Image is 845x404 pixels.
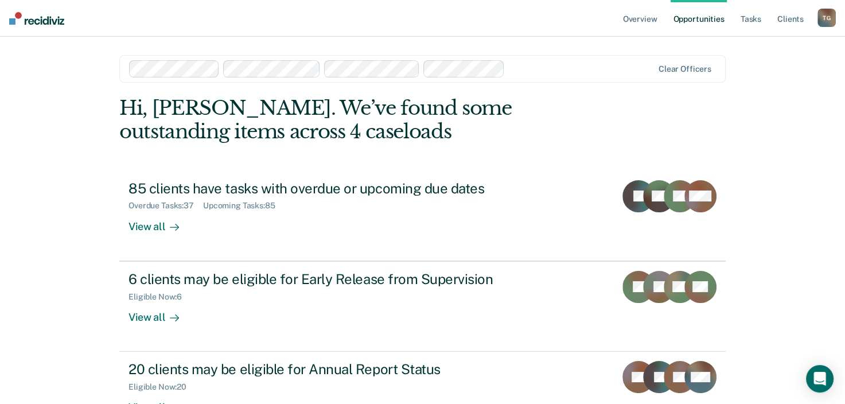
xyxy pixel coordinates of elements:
[128,301,193,324] div: View all
[119,171,726,261] a: 85 clients have tasks with overdue or upcoming due datesOverdue Tasks:37Upcoming Tasks:85View all
[128,180,531,197] div: 85 clients have tasks with overdue or upcoming due dates
[128,292,191,302] div: Eligible Now : 6
[806,365,834,393] div: Open Intercom Messenger
[659,64,711,74] div: Clear officers
[128,382,196,392] div: Eligible Now : 20
[119,261,726,352] a: 6 clients may be eligible for Early Release from SupervisionEligible Now:6View all
[128,211,193,233] div: View all
[128,201,203,211] div: Overdue Tasks : 37
[203,201,285,211] div: Upcoming Tasks : 85
[817,9,836,27] div: T G
[9,12,64,25] img: Recidiviz
[128,361,531,378] div: 20 clients may be eligible for Annual Report Status
[817,9,836,27] button: TG
[128,271,531,288] div: 6 clients may be eligible for Early Release from Supervision
[119,96,604,143] div: Hi, [PERSON_NAME]. We’ve found some outstanding items across 4 caseloads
